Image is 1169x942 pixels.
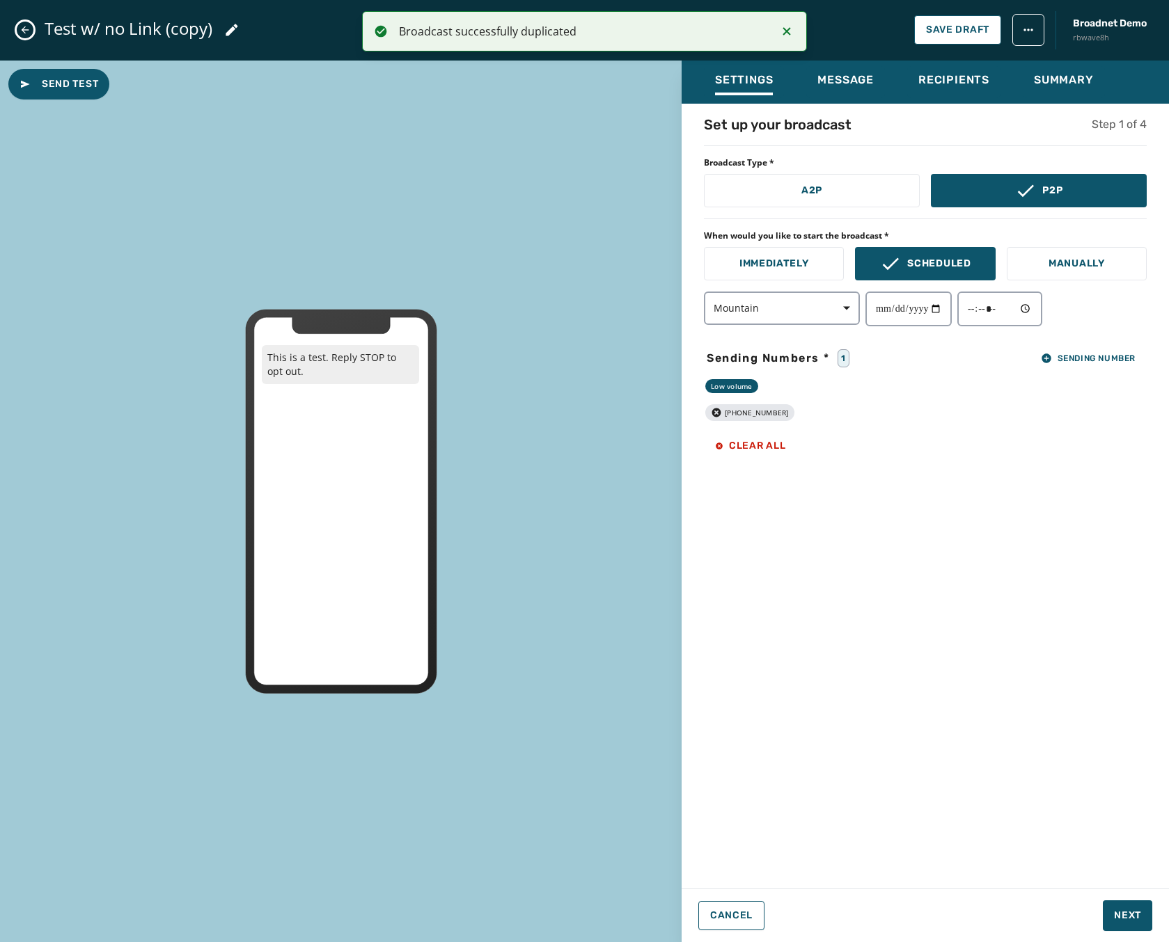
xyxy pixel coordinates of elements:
span: Sending Numbers * [704,350,832,367]
span: Recipients [918,73,989,87]
div: [PHONE_NUMBER] [705,404,794,421]
p: Manually [1049,257,1105,271]
p: P2P [1042,184,1062,198]
span: Send Test [19,77,98,91]
div: Low volume [705,379,758,393]
span: When would you like to start the broadcast * [704,230,1147,241]
span: Test w/ no Link (copy) [45,17,212,40]
span: Mountain [714,301,850,315]
span: Summary [1034,73,1094,87]
span: Broadnet Demo [1073,17,1147,31]
span: Clear all [715,440,785,452]
span: rbwave8h [1073,32,1147,44]
div: Broadcast successfully duplicated [399,23,768,40]
h5: Step 1 of 4 [1092,116,1147,133]
span: Next [1114,909,1141,923]
p: Scheduled [907,257,971,271]
div: 1 [838,349,849,367]
span: Message [817,73,874,87]
p: Immediately [739,257,809,271]
span: Settings [715,73,773,87]
span: Sending Number [1041,353,1136,364]
p: A2P [801,184,822,198]
p: This is a test. Reply STOP to opt out. [262,345,419,384]
button: broadcast action menu [1012,14,1044,46]
span: Cancel [710,910,753,921]
span: Broadcast Type * [704,157,1147,168]
h4: Set up your broadcast [704,115,852,134]
span: Save Draft [926,24,989,35]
